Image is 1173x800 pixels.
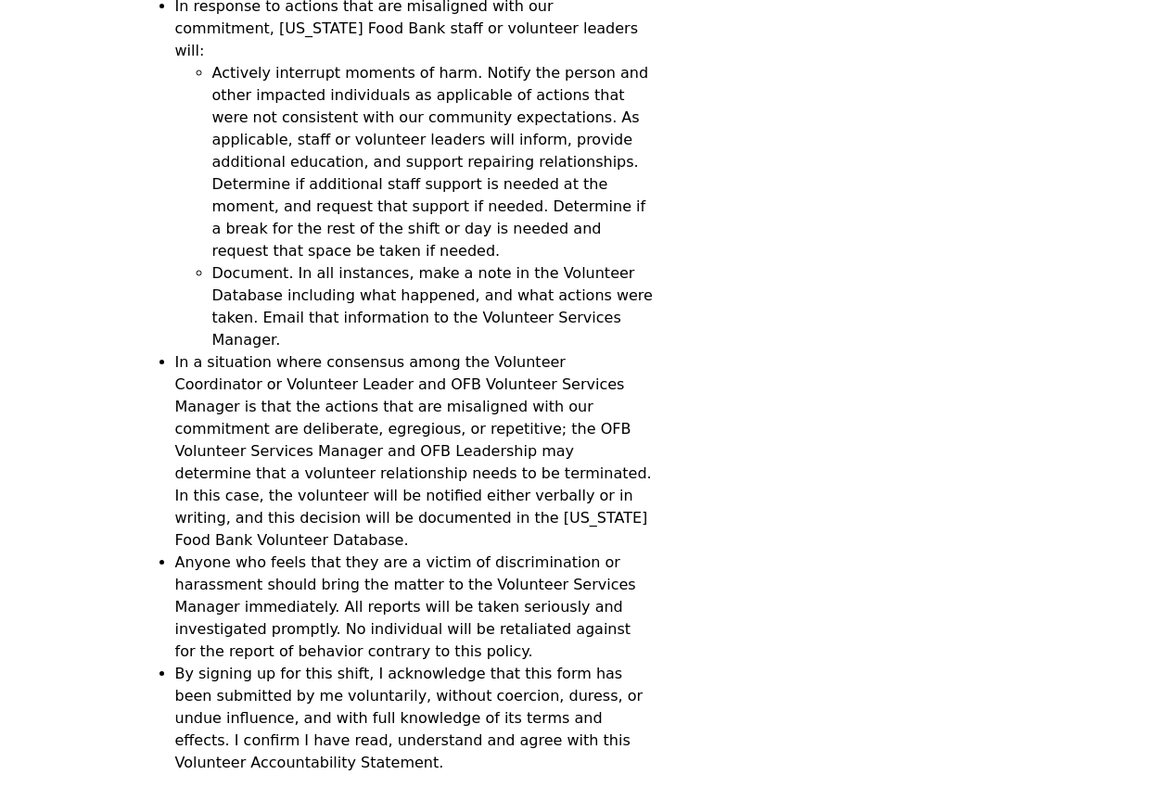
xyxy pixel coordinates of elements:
li: Actively interrupt moments of harm. Notify the person and other impacted individuals as applicabl... [212,62,655,262]
li: Anyone who feels that they are a victim of discrimination or harassment should bring the matter t... [175,552,655,663]
li: In a situation where consensus among the Volunteer Coordinator or Volunteer Leader and OFB Volunt... [175,351,655,552]
li: By signing up for this shift, I acknowledge that this form has been submitted by me voluntarily, ... [175,663,655,774]
li: Document. In all instances, make a note in the Volunteer Database including what happened, and wh... [212,262,655,351]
